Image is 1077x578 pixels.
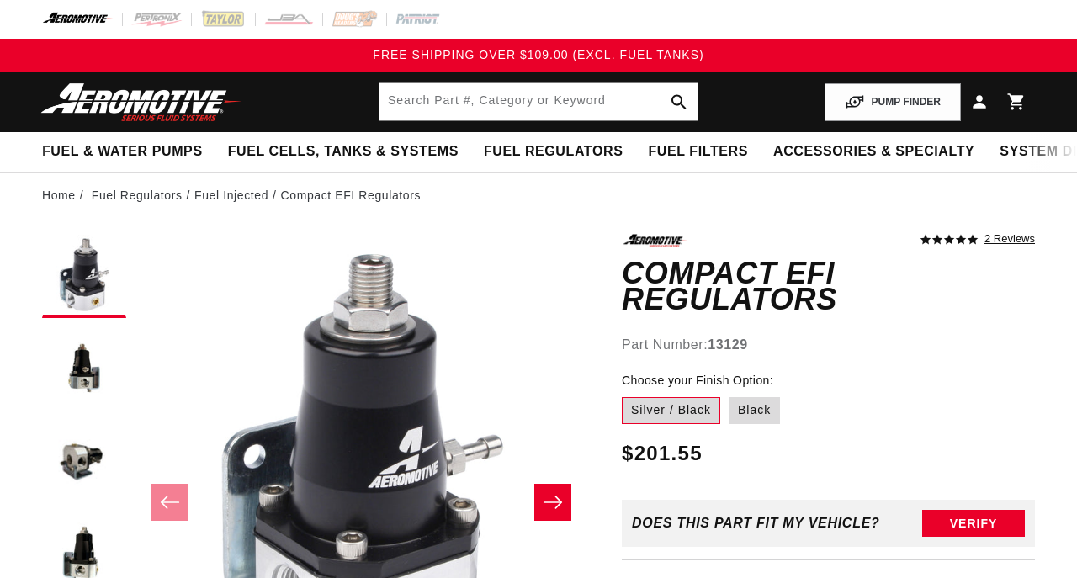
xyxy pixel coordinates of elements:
h1: Compact EFI Regulators [622,260,1035,313]
summary: Fuel Regulators [471,132,635,172]
button: Load image 1 in gallery view [42,234,126,318]
img: Aeromotive [36,82,247,122]
span: FREE SHIPPING OVER $109.00 (EXCL. FUEL TANKS) [373,48,703,61]
legend: Choose your Finish Option: [622,372,775,390]
button: Slide left [151,484,188,521]
li: Fuel Injected [194,186,280,204]
button: search button [661,83,698,120]
button: Slide right [534,484,571,521]
span: Accessories & Specialty [773,143,974,161]
span: Fuel Regulators [484,143,623,161]
span: Fuel & Water Pumps [42,143,203,161]
div: Part Number: [622,334,1035,356]
summary: Fuel Cells, Tanks & Systems [215,132,471,172]
summary: Accessories & Specialty [761,132,987,172]
strong: 13129 [708,337,748,352]
span: Fuel Cells, Tanks & Systems [228,143,459,161]
li: Compact EFI Regulators [281,186,421,204]
button: PUMP FINDER [825,83,961,121]
a: 2 reviews [984,234,1035,246]
button: Verify [922,510,1025,537]
summary: Fuel Filters [635,132,761,172]
button: Load image 2 in gallery view [42,326,126,411]
nav: breadcrumbs [42,186,1035,204]
span: Fuel Filters [648,143,748,161]
span: $201.55 [622,438,703,469]
summary: Fuel & Water Pumps [29,132,215,172]
a: Home [42,186,76,204]
label: Black [729,397,780,424]
label: Silver / Black [622,397,720,424]
input: Search by Part Number, Category or Keyword [379,83,698,120]
li: Fuel Regulators [92,186,194,204]
button: Load image 3 in gallery view [42,419,126,503]
div: Does This part fit My vehicle? [632,516,880,531]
